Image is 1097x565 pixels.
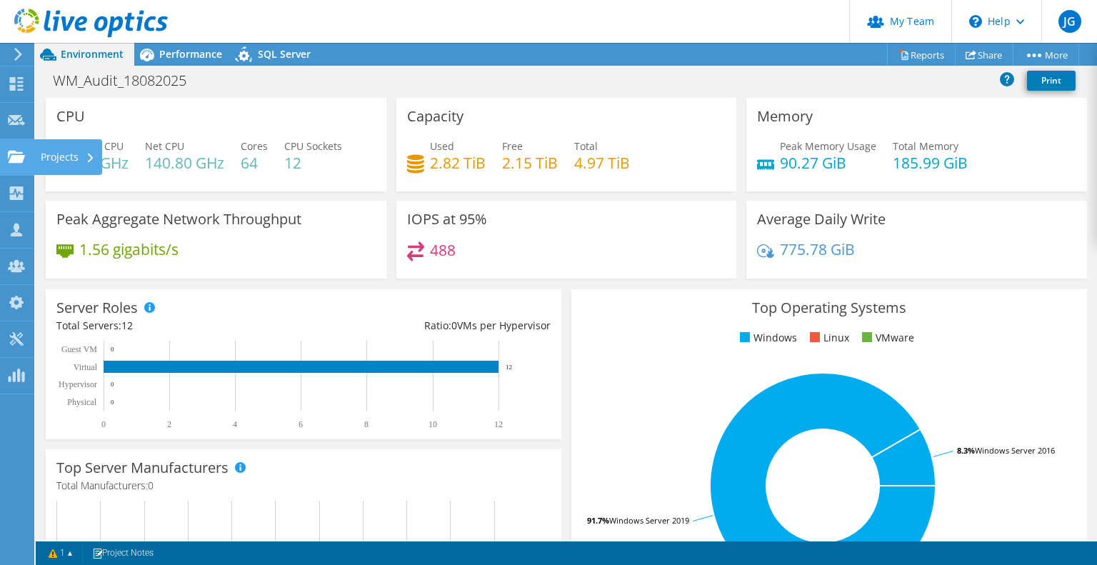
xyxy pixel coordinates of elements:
h3: Peak Aggregate Network Throughput [56,211,301,227]
tspan: 91.7% [587,515,609,526]
text: Virtual [74,362,98,372]
text: 0 [101,419,106,429]
a: 1 [39,544,83,562]
text: Hypervisor [59,379,97,389]
h4: 64 [241,155,268,171]
h4: 90.27 GiB [780,155,876,171]
span: Total [574,139,598,153]
span: 12 [121,319,133,332]
a: Project Notes [82,544,164,562]
text: 0 [111,381,114,388]
h4: 185.99 GiB [893,155,968,171]
h4: 488 [430,242,456,258]
a: Print [1027,71,1076,91]
h1: WM_Audit_18082025 [46,73,209,89]
tspan: Windows Server 2016 [975,445,1055,456]
text: 0 [111,399,114,406]
span: Total Memory [893,139,958,153]
h4: Total Manufacturers: [56,478,551,494]
a: Share [955,44,1013,66]
span: Performance [159,47,222,61]
a: Reports [887,44,956,66]
h3: Top Server Manufacturers [56,460,229,476]
text: 2 [167,419,171,429]
li: Linux [806,330,849,346]
h4: 2.82 TiB [430,155,486,171]
text: 6 [299,419,303,429]
h3: Memory [757,109,813,124]
div: Projects [34,139,102,175]
span: Cores [241,139,268,153]
span: 0 [148,479,154,492]
tspan: 8.3% [957,445,975,456]
h3: CPU [56,109,85,124]
h4: 1.56 gigabits/s [79,241,179,257]
h3: Capacity [407,109,464,124]
h4: 4.97 TiB [574,155,630,171]
svg: \n [969,15,982,28]
h4: 39 GHz [79,155,129,171]
span: CPU Sockets [284,139,342,153]
h3: Top Operating Systems [582,300,1076,316]
text: Physical [67,397,96,407]
text: 4 [233,419,237,429]
text: 0 [111,346,114,353]
span: 0 [451,319,457,332]
span: Free [502,139,523,153]
text: 10 [429,419,437,429]
span: Environment [61,47,124,61]
text: Guest VM [61,344,97,354]
span: JG [1058,10,1081,33]
h4: 140.80 GHz [145,155,224,171]
h4: 12 [284,155,342,171]
div: Total Servers: [56,318,304,334]
text: 12 [494,419,503,429]
h3: Server Roles [56,300,138,316]
li: Windows [736,330,797,346]
span: Used [430,139,454,153]
span: Peak CPU [79,139,124,153]
li: VMware [858,330,914,346]
span: SQL Server [258,47,311,61]
text: 8 [364,419,369,429]
text: 12 [506,364,512,371]
span: Peak Memory Usage [780,139,876,153]
span: Net CPU [145,139,184,153]
a: More [1013,44,1079,66]
div: Ratio: VMs per Hypervisor [304,318,551,334]
tspan: Windows Server 2019 [609,515,689,526]
h3: Average Daily Write [757,211,886,227]
h4: 775.78 GiB [780,241,855,257]
h4: 2.15 TiB [502,155,558,171]
h3: IOPS at 95% [407,211,487,227]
